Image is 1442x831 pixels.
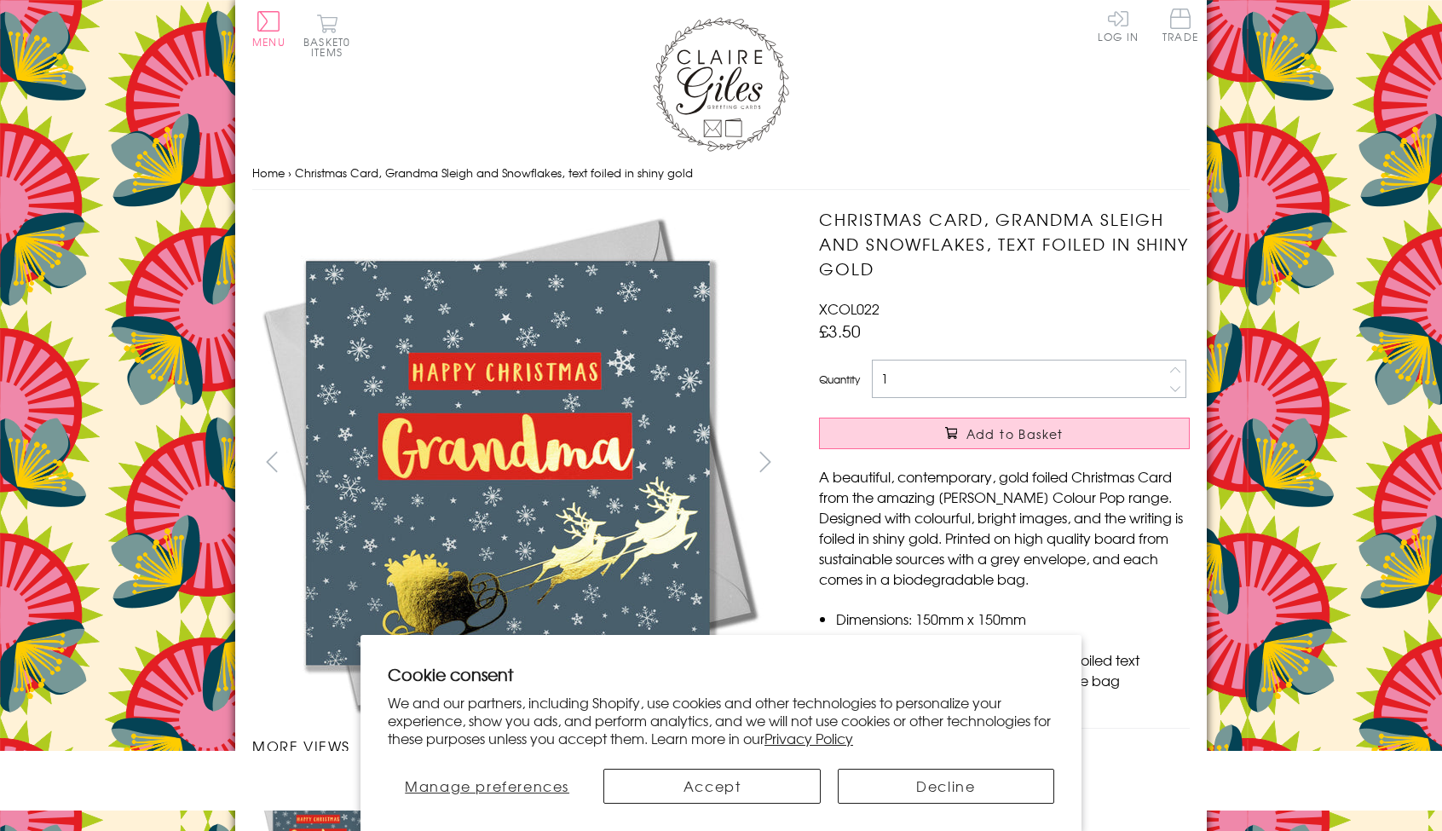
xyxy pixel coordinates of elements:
button: Basket0 items [303,14,350,57]
span: Menu [252,34,286,49]
span: › [288,164,291,181]
h1: Christmas Card, Grandma Sleigh and Snowflakes, text foiled in shiny gold [819,207,1190,280]
p: We and our partners, including Shopify, use cookies and other technologies to personalize your ex... [388,694,1054,747]
p: A beautiful, contemporary, gold foiled Christmas Card from the amazing [PERSON_NAME] Colour Pop r... [819,466,1190,589]
span: Add to Basket [966,425,1064,442]
span: £3.50 [819,319,861,343]
span: Manage preferences [405,776,569,796]
button: Accept [603,769,820,804]
a: Home [252,164,285,181]
h2: Cookie consent [388,662,1054,686]
button: Decline [838,769,1054,804]
a: Privacy Policy [764,728,853,748]
span: Christmas Card, Grandma Sleigh and Snowflakes, text foiled in shiny gold [295,164,693,181]
label: Quantity [819,372,860,387]
li: Dimensions: 150mm x 150mm [836,609,1190,629]
h3: More views [252,736,785,756]
li: Blank inside for your own message [836,629,1190,649]
a: Log In [1098,9,1139,42]
button: Menu [252,11,286,47]
a: Trade [1162,9,1198,45]
button: Add to Basket [819,418,1190,449]
span: Trade [1162,9,1198,42]
nav: breadcrumbs [252,156,1190,191]
button: next [747,442,785,481]
button: Manage preferences [388,769,586,804]
span: XCOL022 [819,298,880,319]
span: 0 items [311,34,350,60]
img: Christmas Card, Grandma Sleigh and Snowflakes, text foiled in shiny gold [252,207,764,718]
img: Christmas Card, Grandma Sleigh and Snowflakes, text foiled in shiny gold [785,207,1296,718]
img: Claire Giles Greetings Cards [653,17,789,152]
button: prev [252,442,291,481]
